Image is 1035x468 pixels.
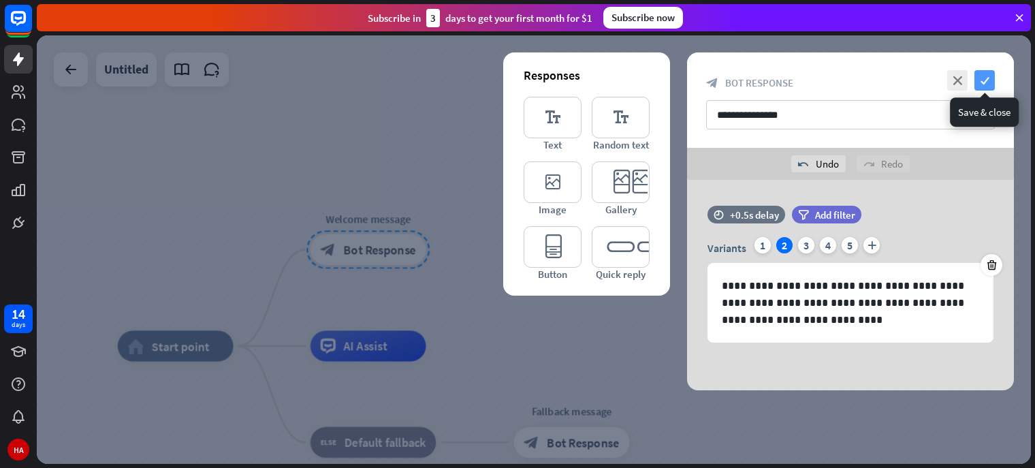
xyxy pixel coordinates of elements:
span: Variants [707,241,746,255]
div: Redo [857,155,910,172]
i: check [974,70,995,91]
div: 3 [426,9,440,27]
i: filter [798,210,809,220]
i: redo [863,159,874,170]
div: 5 [842,237,858,253]
div: HA [7,439,29,461]
i: undo [798,159,809,170]
div: Subscribe in days to get your first month for $1 [368,9,592,27]
div: 2 [776,237,793,253]
div: +0.5s delay [730,208,779,221]
div: 3 [798,237,814,253]
i: time [714,210,724,219]
button: Open LiveChat chat widget [11,5,52,46]
div: days [12,320,25,330]
div: 14 [12,308,25,320]
i: block_bot_response [706,77,718,89]
span: Add filter [815,208,855,221]
div: Subscribe now [603,7,683,29]
a: 14 days [4,305,33,333]
i: plus [863,237,880,253]
i: close [947,70,968,91]
div: Undo [791,155,846,172]
div: 4 [820,237,836,253]
span: Bot Response [725,76,793,89]
div: 1 [754,237,771,253]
